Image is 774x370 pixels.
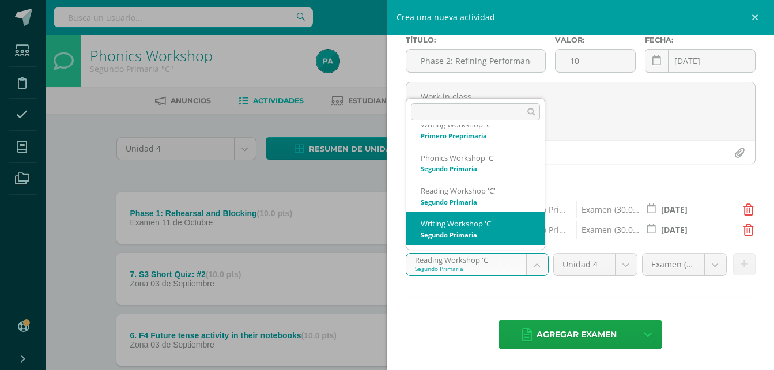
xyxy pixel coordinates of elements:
[421,199,530,205] div: Segundo Primaria
[421,153,530,163] div: Phonics Workshop 'C'
[421,165,530,172] div: Segundo Primaria
[421,232,530,238] div: Segundo Primaria
[421,133,530,139] div: Primero Preprimaria
[421,219,530,229] div: Writing Workshop 'C'
[421,186,530,196] div: Reading Workshop 'C'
